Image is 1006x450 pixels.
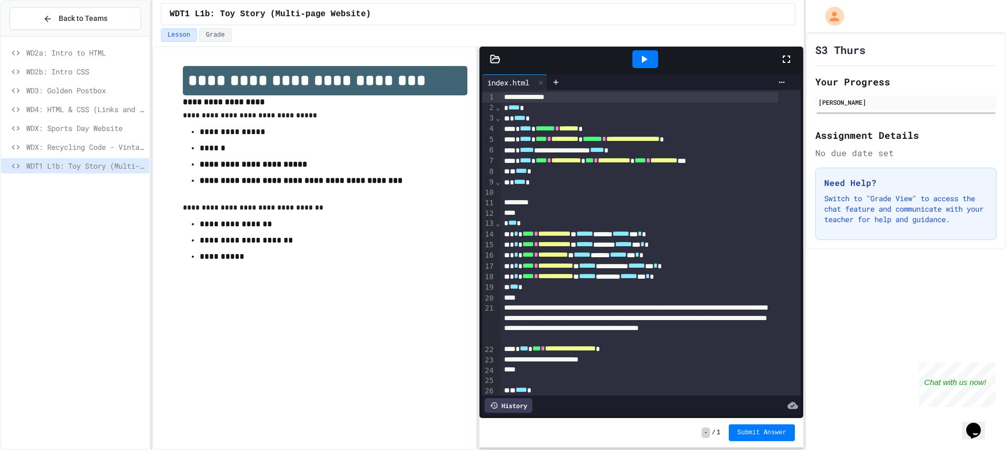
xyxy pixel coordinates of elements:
[26,160,145,171] span: WDT1 L1b: Toy Story (Multi-page Website)
[26,85,145,96] span: WD3: Golden Postbox
[482,355,495,366] div: 23
[482,272,495,282] div: 18
[814,4,847,28] div: My Account
[482,366,495,376] div: 24
[702,427,709,438] span: -
[482,156,495,166] div: 7
[482,103,495,113] div: 2
[482,282,495,293] div: 19
[495,103,500,112] span: Fold line
[482,198,495,208] div: 11
[482,74,548,90] div: index.html
[26,47,145,58] span: WD2a: Intro to HTML
[482,229,495,240] div: 14
[729,424,795,441] button: Submit Answer
[717,429,720,437] span: 1
[815,74,997,89] h2: Your Progress
[482,77,534,88] div: index.html
[482,250,495,261] div: 16
[919,363,996,407] iframe: chat widget
[482,208,495,219] div: 12
[824,193,988,225] p: Switch to "Grade View" to access the chat feature and communicate with your teacher for help and ...
[485,398,532,413] div: History
[199,28,232,42] button: Grade
[815,147,997,159] div: No due date set
[482,218,495,229] div: 13
[26,123,145,134] span: WDX: Sports Day Website
[712,429,716,437] span: /
[9,7,141,30] button: Back to Teams
[59,13,107,24] span: Back to Teams
[815,42,866,57] h1: S3 Thurs
[495,219,500,227] span: Fold line
[482,240,495,250] div: 15
[818,97,993,107] div: [PERSON_NAME]
[824,177,988,189] h3: Need Help?
[495,178,500,186] span: Fold line
[26,104,145,115] span: WD4: HTML & CSS (Links and Lists)
[482,113,495,124] div: 3
[161,28,197,42] button: Lesson
[170,8,371,20] span: WDT1 L1b: Toy Story (Multi-page Website)
[815,128,997,142] h2: Assignment Details
[482,376,495,386] div: 25
[26,141,145,152] span: WDX: Recycling Code - Vintage Games
[482,124,495,134] div: 4
[482,293,495,304] div: 20
[482,261,495,272] div: 17
[482,345,495,355] div: 22
[482,135,495,145] div: 5
[482,167,495,177] div: 8
[962,408,996,440] iframe: chat widget
[737,429,786,437] span: Submit Answer
[482,188,495,198] div: 10
[482,145,495,156] div: 6
[26,66,145,77] span: WD2b: Intro CSS
[495,114,500,122] span: Fold line
[482,386,495,397] div: 26
[482,177,495,188] div: 9
[482,92,495,103] div: 1
[482,303,495,344] div: 21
